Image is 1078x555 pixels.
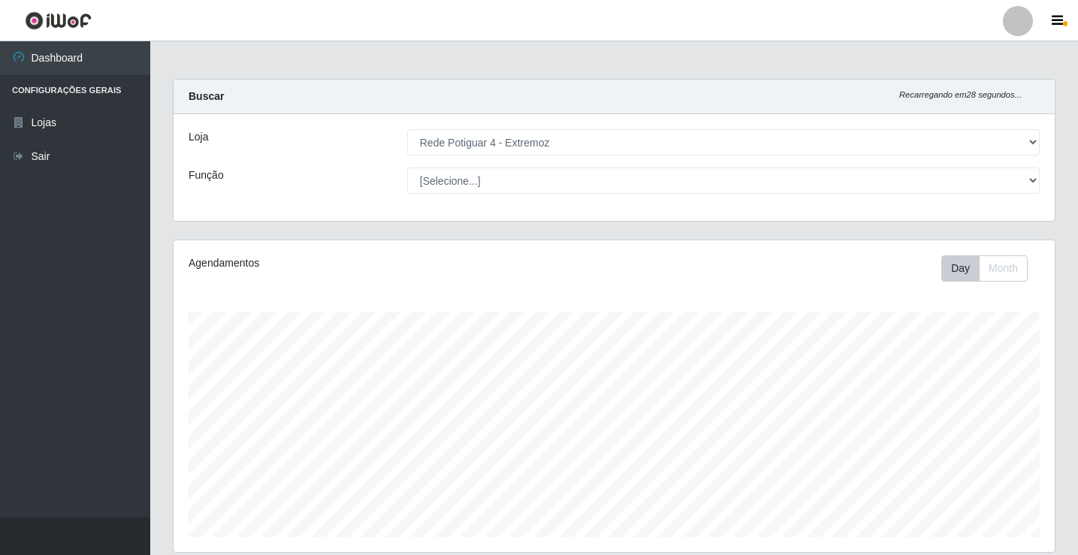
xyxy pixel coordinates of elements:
[941,255,1040,282] div: Toolbar with button groups
[979,255,1028,282] button: Month
[899,90,1022,99] i: Recarregando em 28 segundos...
[189,90,224,102] strong: Buscar
[189,129,208,145] label: Loja
[189,167,224,183] label: Função
[941,255,980,282] button: Day
[941,255,1028,282] div: First group
[25,11,92,30] img: CoreUI Logo
[189,255,530,271] div: Agendamentos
